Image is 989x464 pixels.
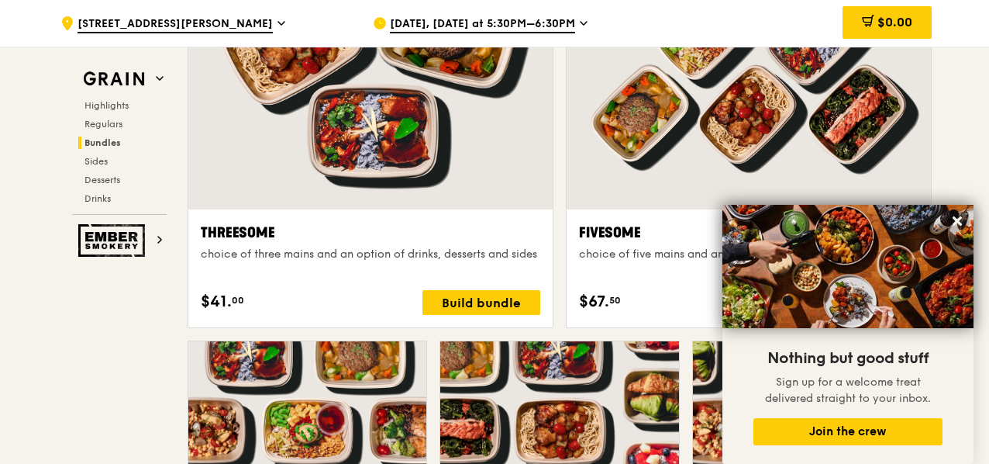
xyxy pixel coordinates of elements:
[78,65,150,93] img: Grain web logo
[84,100,129,111] span: Highlights
[579,290,609,313] span: $67.
[84,193,111,204] span: Drinks
[84,137,121,148] span: Bundles
[78,16,273,33] span: [STREET_ADDRESS][PERSON_NAME]
[753,418,942,445] button: Join the crew
[232,294,244,306] span: 00
[84,175,120,185] span: Desserts
[422,290,540,315] div: Build bundle
[579,247,918,262] div: choice of five mains and an option of drinks, desserts and sides
[201,247,540,262] div: choice of three mains and an option of drinks, desserts and sides
[201,222,540,244] div: Threesome
[609,294,621,306] span: 50
[722,205,973,328] img: DSC07876-Edit02-Large.jpeg
[765,376,931,405] span: Sign up for a welcome treat delivered straight to your inbox.
[877,15,912,29] span: $0.00
[390,16,575,33] span: [DATE], [DATE] at 5:30PM–6:30PM
[78,224,150,257] img: Ember Smokery web logo
[945,209,970,234] button: Close
[767,349,929,368] span: Nothing but good stuff
[84,119,122,130] span: Regulars
[84,156,108,167] span: Sides
[579,222,918,244] div: Fivesome
[201,290,232,313] span: $41.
